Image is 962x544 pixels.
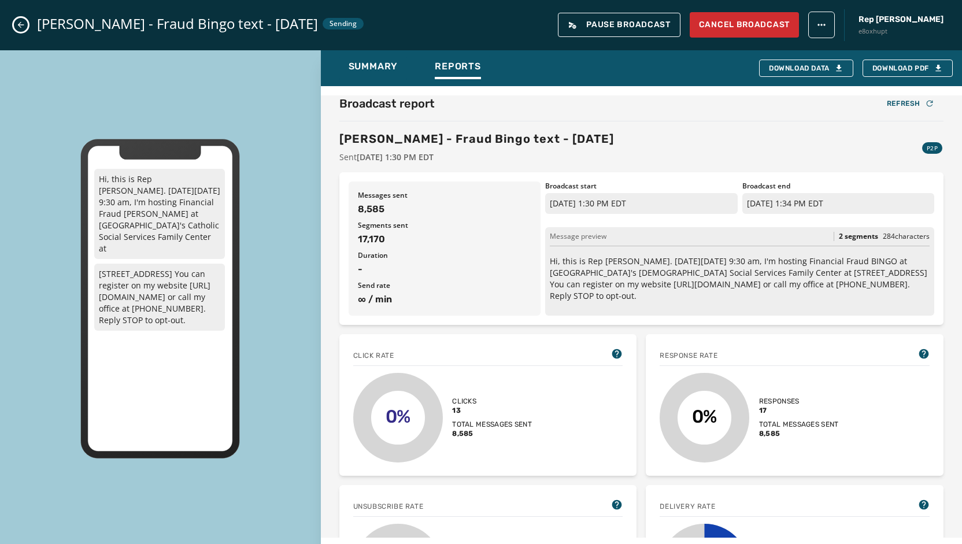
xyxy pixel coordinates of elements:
[358,191,531,200] span: Messages sent
[660,351,717,360] span: Response rate
[358,293,531,306] span: ∞ / min
[769,64,843,73] div: Download Data
[339,95,435,112] h2: Broadcast report
[330,19,357,28] span: Sending
[545,193,737,214] p: [DATE] 1:30 PM EDT
[550,232,606,241] span: Message preview
[358,262,531,276] span: -
[545,182,737,191] span: Broadcast start
[872,64,943,73] span: Download PDF
[339,55,408,82] button: Summary
[425,55,490,82] button: Reports
[452,420,532,429] span: Total messages sent
[759,60,853,77] button: Download Data
[808,12,835,38] button: broadcast action menu
[859,14,943,25] span: Rep [PERSON_NAME]
[839,232,878,241] span: 2 segments
[887,99,934,108] div: Refresh
[759,406,839,415] span: 17
[452,397,532,406] span: Clicks
[37,14,318,33] span: [PERSON_NAME] - Fraud Bingo text - [DATE]
[349,61,398,72] span: Summary
[339,151,614,163] span: Sent
[742,182,934,191] span: Broadcast end
[878,95,943,112] button: Refresh
[759,429,839,438] span: 8,585
[922,142,942,154] div: P2P
[452,406,532,415] span: 13
[759,397,839,406] span: Responses
[385,405,410,427] text: 0%
[94,264,225,331] p: [STREET_ADDRESS] You can register on my website [URL][DOMAIN_NAME] or call my office at [PHONE_NU...
[699,19,790,31] span: Cancel Broadcast
[357,151,434,162] span: [DATE] 1:30 PM EDT
[660,502,715,511] span: Delivery Rate
[742,193,934,214] p: [DATE] 1:34 PM EDT
[435,61,481,72] span: Reports
[358,251,531,260] span: Duration
[353,351,394,360] span: Click rate
[358,221,531,230] span: Segments sent
[452,429,532,438] span: 8,585
[339,131,614,147] h3: [PERSON_NAME] - Fraud Bingo text - [DATE]
[883,231,930,241] span: 284 characters
[568,20,671,29] span: Pause Broadcast
[859,27,943,36] span: e8oxhupt
[358,232,531,246] span: 17,170
[558,13,680,37] button: Pause Broadcast
[94,169,225,259] p: Hi, this is Rep [PERSON_NAME]. [DATE][DATE] 9:30 am, I'm hosting Financial Fraud [PERSON_NAME] at...
[358,202,531,216] span: 8,585
[692,405,717,427] text: 0%
[550,256,930,302] p: Hi, this is Rep [PERSON_NAME]. [DATE][DATE] 9:30 am, I'm hosting Financial Fraud BINGO at [GEOGRA...
[358,281,531,290] span: Send rate
[690,12,799,38] button: Cancel Broadcast
[353,502,424,511] span: Unsubscribe Rate
[759,420,839,429] span: Total messages sent
[863,60,953,77] button: Download PDF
